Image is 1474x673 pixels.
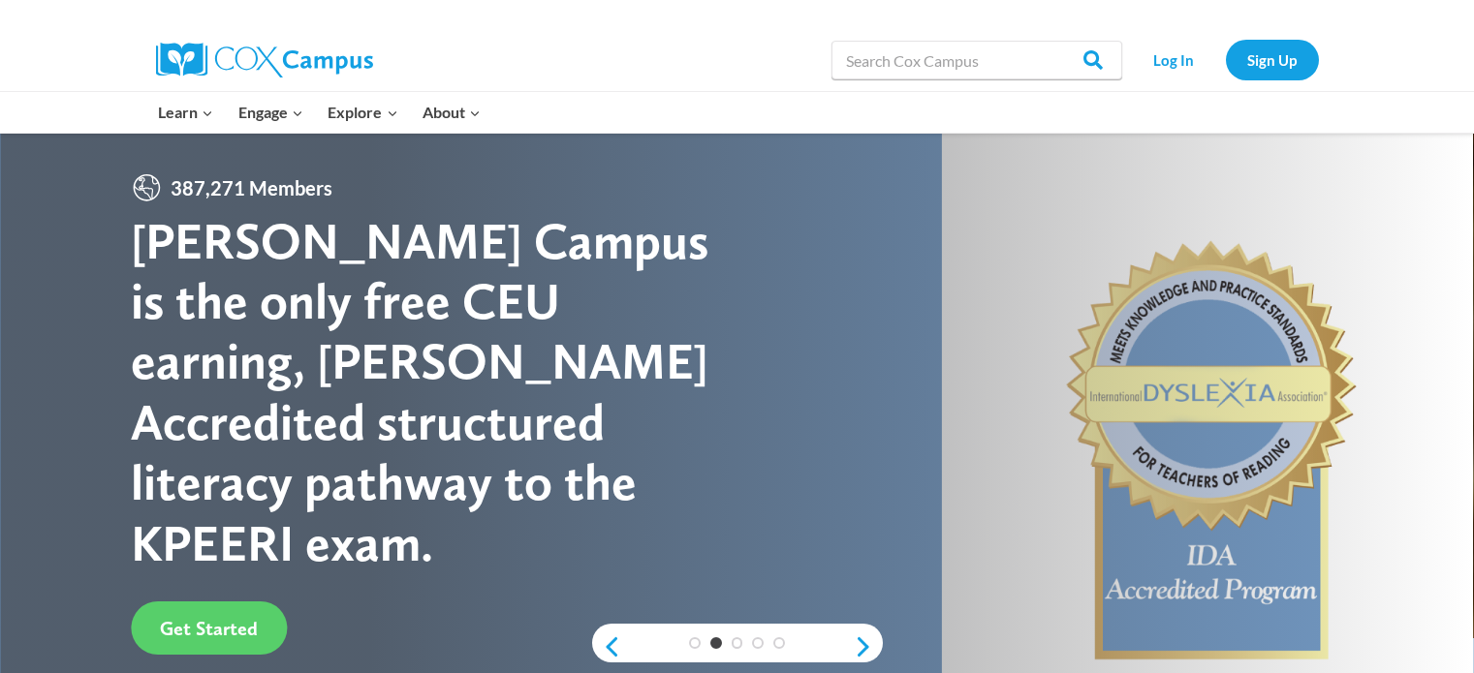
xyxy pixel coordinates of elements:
a: Log In [1132,40,1216,79]
div: [PERSON_NAME] Campus is the only free CEU earning, [PERSON_NAME] Accredited structured literacy p... [131,210,737,572]
a: Get Started [131,601,287,655]
span: Get Started [160,617,258,640]
span: About [423,100,481,125]
span: Explore [328,100,397,125]
span: 387,271 Members [163,172,340,203]
span: Learn [158,100,213,125]
img: Cox Campus [156,43,373,77]
a: Sign Up [1226,40,1319,79]
input: Search Cox Campus [831,41,1122,79]
nav: Primary Navigation [146,92,493,133]
span: Engage [238,100,303,125]
nav: Secondary Navigation [1132,40,1319,79]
